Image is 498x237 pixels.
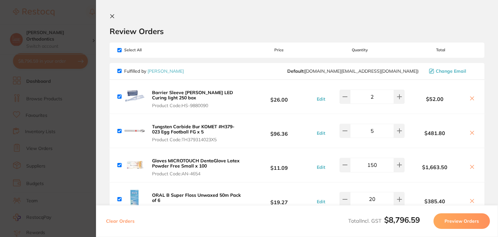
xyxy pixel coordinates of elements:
button: Edit [315,199,327,205]
span: Price [243,48,315,52]
button: Change Email [427,68,477,74]
img: OTR3NWJjaQ [124,86,145,107]
b: $1,663.50 [405,164,465,170]
b: $481.80 [405,130,465,136]
b: ORAL B Super Floss Unwaxed 50m Pack of 6 [152,192,241,203]
button: Preview Orders [433,213,490,229]
b: $19.27 [243,193,315,205]
img: cTJleDZhbw [124,155,145,175]
span: Quantity [315,48,405,52]
b: $8,796.59 [384,215,420,225]
button: Tungsten Carbide Bur KOMET #H379-023 Egg Football FG x 5 Product Code:TH379314023X5 [150,124,243,143]
span: Total [405,48,477,52]
b: Tungsten Carbide Bur KOMET #H379-023 Egg Football FG x 5 [152,124,234,135]
button: Gloves MICROTOUCH DentaGlove Latex Powder Free Small x 100 Product Code:AN-4654 [150,158,243,177]
span: Select All [117,48,182,52]
b: $11.09 [243,159,315,171]
b: Barrier Sleeve [PERSON_NAME] LED Curing light 250 box [152,90,233,101]
img: MGlieDF4YQ [124,189,145,210]
b: $26.00 [243,91,315,103]
b: Gloves MICROTOUCH DentaGlove Latex Powder Free Small x 100 [152,158,240,169]
button: Edit [315,164,327,170]
span: Total Incl. GST [348,218,420,224]
b: $96.36 [243,125,315,137]
p: Fulfilled by [124,69,184,74]
b: $52.00 [405,96,465,102]
span: Product Code: HS-9880090 [152,103,241,108]
button: Clear Orders [104,213,136,229]
b: Default [287,68,303,74]
a: [PERSON_NAME] [148,68,184,74]
h2: Review Orders [110,26,484,36]
b: $385.40 [405,198,465,204]
button: Barrier Sleeve [PERSON_NAME] LED Curing light 250 box Product Code:HS-9880090 [150,90,243,108]
span: customer.care@henryschein.com.au [287,69,419,74]
span: Product Code: AN-4654 [152,171,241,176]
button: Edit [315,96,327,102]
button: ORAL B Super Floss Unwaxed 50m Pack of 6 Product Code:OB-13265230 [150,192,243,211]
img: MjYyYjF0OA [124,120,145,141]
span: Change Email [436,69,466,74]
button: Edit [315,130,327,136]
span: Product Code: TH379314023X5 [152,137,241,142]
